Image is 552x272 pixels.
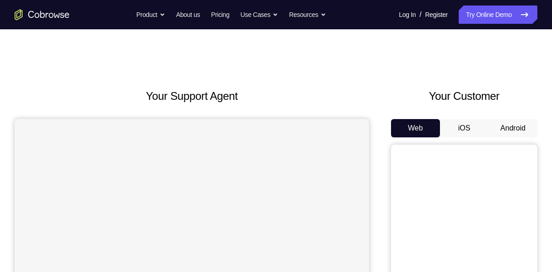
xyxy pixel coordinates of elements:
a: Go to the home page [15,9,70,20]
button: Web [391,119,440,137]
a: About us [176,5,200,24]
h2: Your Customer [391,88,537,104]
a: Try Online Demo [459,5,537,24]
button: Android [488,119,537,137]
a: Log In [399,5,416,24]
button: Use Cases [241,5,278,24]
a: Pricing [211,5,229,24]
a: Register [425,5,448,24]
span: / [419,9,421,20]
button: Product [136,5,165,24]
button: iOS [440,119,489,137]
h2: Your Support Agent [15,88,369,104]
button: Resources [289,5,326,24]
